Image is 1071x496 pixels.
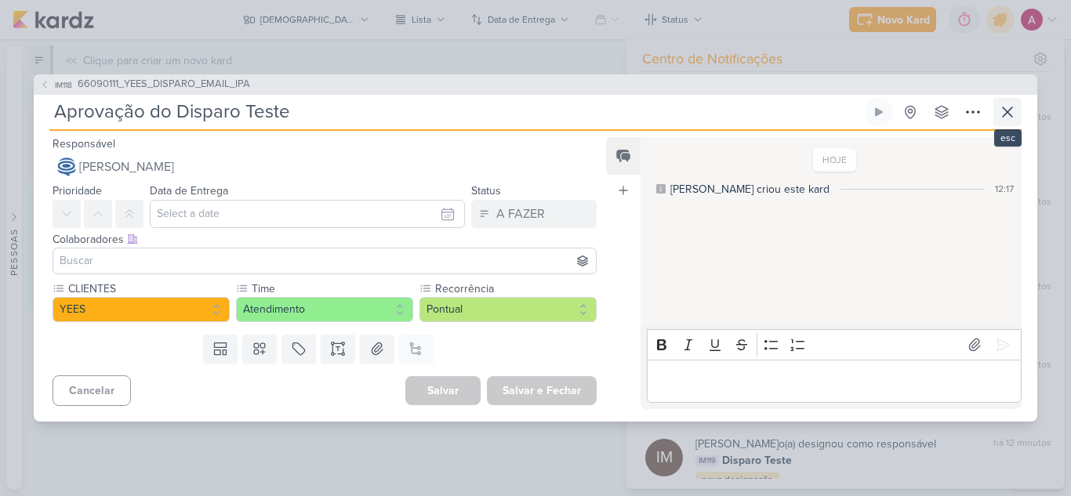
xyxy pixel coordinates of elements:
[995,182,1014,196] div: 12:17
[53,79,74,91] span: IM118
[67,281,230,297] label: CLIENTES
[53,137,115,150] label: Responsável
[419,297,597,322] button: Pontual
[53,153,597,181] button: [PERSON_NAME]
[647,329,1022,360] div: Editor toolbar
[57,157,76,176] img: Caroline Traven De Andrade
[434,281,597,297] label: Recorrência
[236,297,413,322] button: Atendimento
[53,297,230,322] button: YEES
[49,98,862,126] input: Kard Sem Título
[496,205,545,223] div: A FAZER
[647,360,1022,403] div: Editor editing area: main
[471,184,501,197] label: Status
[53,231,597,248] div: Colaboradores
[994,129,1022,147] div: esc
[79,157,174,176] span: [PERSON_NAME]
[56,252,593,270] input: Buscar
[53,375,131,406] button: Cancelar
[40,77,250,92] button: IM118 66090111_YEES_DISPARO_EMAIL_IPA
[670,181,830,197] div: [PERSON_NAME] criou este kard
[150,200,465,228] input: Select a date
[78,77,250,92] span: 66090111_YEES_DISPARO_EMAIL_IPA
[873,106,885,118] div: Ligar relógio
[471,200,597,228] button: A FAZER
[150,184,228,197] label: Data de Entrega
[250,281,413,297] label: Time
[53,184,102,197] label: Prioridade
